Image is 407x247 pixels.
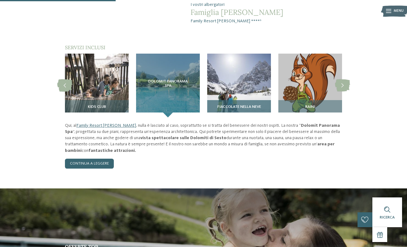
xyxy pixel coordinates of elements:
[65,122,342,154] p: Qui, al , nulla è lasciato al caso, soprattutto se si tratta del benessere dei nostri ospiti. La ...
[76,123,136,128] a: Family Resort [PERSON_NAME]
[207,54,271,117] img: Il nostro family hotel a Sesto, il vostro rifugio sulle Dolomiti.
[146,79,190,88] span: Dolomit Panorama SPA
[65,54,129,117] img: Il nostro family hotel a Sesto, il vostro rifugio sulle Dolomiti.
[65,44,105,51] span: Servizi inclusi
[191,2,342,8] span: I vostri albergatori
[65,142,335,152] strong: area per bambini
[191,18,342,24] span: Family Resort [PERSON_NAME] ****ˢ
[88,148,136,153] strong: fantastiche attrazioni.
[278,54,342,117] img: Il nostro family hotel a Sesto, il vostro rifugio sulle Dolomiti.
[140,136,226,140] strong: vista spettacolare sulle Dolomiti di Sesto
[191,8,342,17] span: Famiglia [PERSON_NAME]
[305,105,315,109] span: RAINI
[88,105,106,109] span: Kids Club
[380,215,395,219] span: Ricerca
[65,159,114,169] a: continua a leggere
[217,105,261,109] span: Fiaccolate nella neve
